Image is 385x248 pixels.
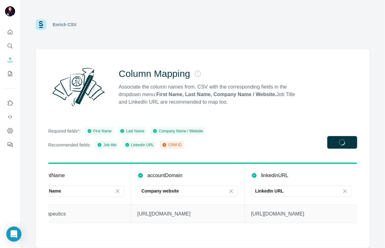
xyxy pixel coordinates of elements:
[137,210,238,218] p: [URL][DOMAIN_NAME]
[119,83,301,106] p: Associate the column names from. CSV with the corresponding fields in the dropdown menu: Job Titl...
[141,188,179,194] p: Company website
[48,142,91,148] p: Recommended fields:
[152,128,203,134] div: Company Name / Website
[53,21,77,28] div: Enrich CSV
[5,97,15,109] button: Use Surfe on LinkedIn
[5,68,15,79] button: My lists
[251,210,352,218] p: [URL][DOMAIN_NAME]
[156,92,276,97] strong: First Name, Last Name, Company Name / Website.
[28,188,61,194] p: Company Name
[119,68,190,79] h2: Column Mapping
[36,19,46,30] img: Surfe Logo
[5,6,15,16] img: Avatar
[261,172,288,179] p: linkedinURL
[255,188,284,194] p: LinkedIn URL
[97,142,116,148] div: Job title
[48,128,81,134] p: Required fields*:
[162,142,182,148] div: CRM ID
[48,64,109,110] img: Surfe Illustration - Column Mapping
[5,26,15,38] button: Quick start
[87,128,112,134] div: First Name
[5,125,15,136] button: Dashboard
[5,139,15,150] button: Feedback
[5,111,15,123] button: Use Surfe API
[5,40,15,52] button: Search
[6,227,21,242] div: Open Intercom Messenger
[120,128,144,134] div: Last Name
[147,172,182,179] p: accountDomain
[5,54,15,66] button: Enrich CSV
[24,210,124,218] p: Xaira Therapeutics
[125,142,154,148] div: LinkedIn URL
[34,172,65,179] p: accountName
